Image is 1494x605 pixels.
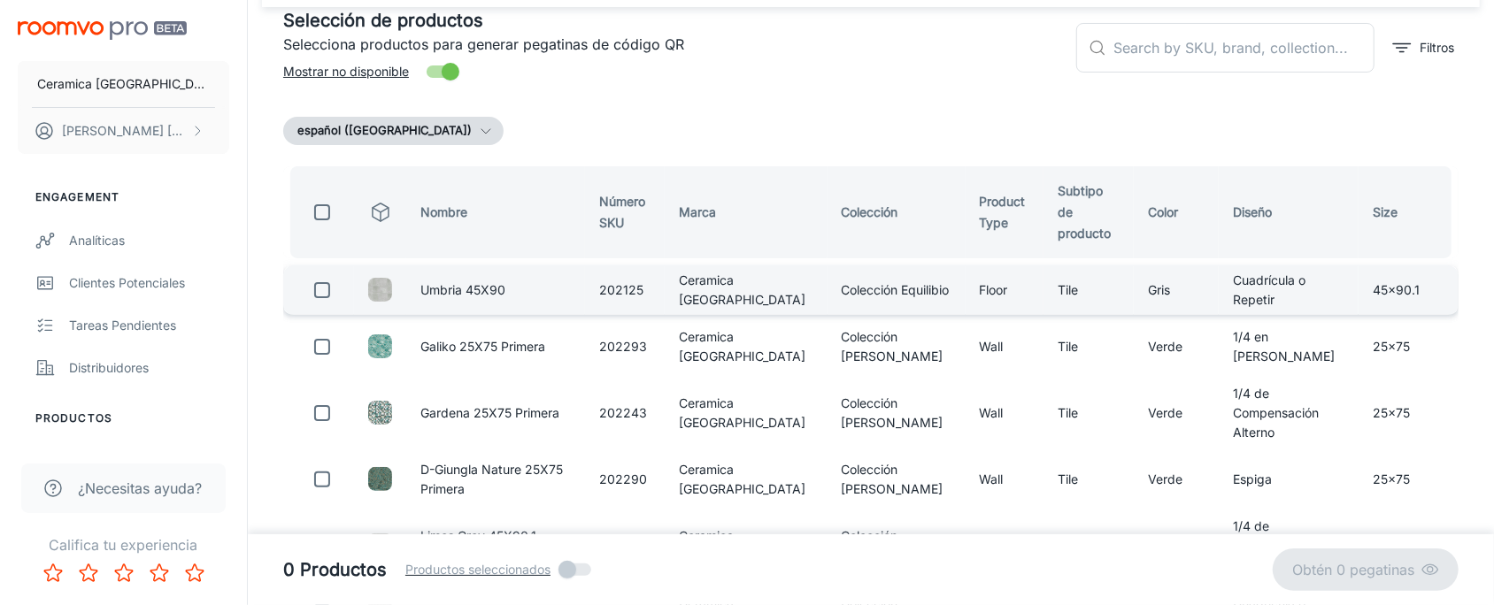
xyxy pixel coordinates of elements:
[966,265,1044,315] td: Floor
[406,322,585,371] td: Galiko 25X75 Primera
[406,379,585,448] td: Gardena 25X75 Primera
[966,322,1044,371] td: Wall
[966,379,1044,448] td: Wall
[35,555,71,591] button: Rate 1 star
[62,121,187,141] p: [PERSON_NAME] [PERSON_NAME]
[18,108,229,154] button: [PERSON_NAME] [PERSON_NAME]
[1359,322,1459,371] td: 25x75
[665,166,828,258] th: Marca
[1219,379,1359,448] td: 1/4 de Compensación Alterno
[1219,455,1359,504] td: Espiga
[106,555,142,591] button: Rate 3 star
[177,555,212,591] button: Rate 5 star
[1219,511,1359,580] td: 1/4 de Compensación Alterno
[1219,166,1359,258] th: Diseño
[828,455,966,504] td: Colección [PERSON_NAME]
[665,379,828,448] td: Ceramica [GEOGRAPHIC_DATA]
[406,166,585,258] th: Nombre
[1134,379,1219,448] td: Verde
[1359,166,1459,258] th: Size
[283,62,409,81] span: Mostrar no disponible
[1359,511,1459,580] td: 45x90.1
[585,379,665,448] td: 202243
[1113,23,1375,73] input: Search by SKU, brand, collection...
[1043,455,1134,504] td: Tile
[665,511,828,580] td: Ceramica [GEOGRAPHIC_DATA]
[828,265,966,315] td: Colección Equilibio
[406,511,585,580] td: Limos Grey 45X90.1 Primera
[966,511,1044,580] td: Floor
[405,560,551,579] span: Productos seleccionados
[69,358,229,378] div: Distribuidores
[1359,455,1459,504] td: 25x75
[828,379,966,448] td: Colección [PERSON_NAME]
[1134,455,1219,504] td: Verde
[1043,322,1134,371] td: Tile
[78,478,202,499] span: ¿Necesitas ayuda?
[828,511,966,580] td: Colección [PERSON_NAME]
[1420,38,1454,57] p: Filtros
[665,455,828,504] td: Ceramica [GEOGRAPHIC_DATA]
[283,117,504,145] button: español ([GEOGRAPHIC_DATA])
[142,555,177,591] button: Rate 4 star
[828,166,966,258] th: Colección
[585,455,665,504] td: 202290
[1043,511,1134,580] td: Tile
[69,231,229,250] div: Analíticas
[828,322,966,371] td: Colección [PERSON_NAME]
[585,166,665,258] th: Número SKU
[665,322,828,371] td: Ceramica [GEOGRAPHIC_DATA]
[1134,322,1219,371] td: Verde
[283,34,1062,55] p: Selecciona productos para generar pegatinas de código QR
[1043,265,1134,315] td: Tile
[283,556,387,583] h5: 0 Productos
[1043,166,1134,258] th: Subtipo de producto
[1219,265,1359,315] td: Cuadrícula o Repetir
[966,455,1044,504] td: Wall
[283,7,1062,34] h5: Selección de productos
[585,322,665,371] td: 202293
[406,455,585,504] td: D-Giungla Nature 25X75 Primera
[37,74,210,94] p: Ceramica [GEOGRAPHIC_DATA]
[1389,34,1459,62] button: filter
[1359,379,1459,448] td: 25x75
[71,555,106,591] button: Rate 2 star
[585,265,665,315] td: 202125
[69,316,229,335] div: Tareas pendientes
[585,511,665,580] td: 202289
[665,265,828,315] td: Ceramica [GEOGRAPHIC_DATA]
[18,21,187,40] img: Roomvo PRO Beta
[69,273,229,293] div: Clientes potenciales
[18,61,229,107] button: Ceramica [GEOGRAPHIC_DATA]
[1134,265,1219,315] td: Gris
[966,166,1044,258] th: Product Type
[14,534,233,555] p: Califica tu experiencia
[406,265,585,315] td: Umbria 45X90
[1043,379,1134,448] td: Tile
[1359,265,1459,315] td: 45x90.1
[1219,322,1359,371] td: 1/4 en [PERSON_NAME]
[1134,511,1219,580] td: Gris
[1134,166,1219,258] th: Color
